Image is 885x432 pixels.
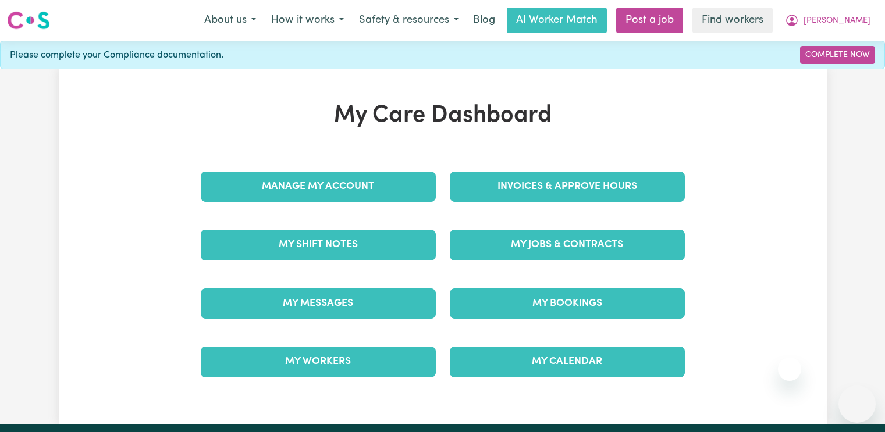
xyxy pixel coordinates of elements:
a: Post a job [616,8,683,33]
img: Careseekers logo [7,10,50,31]
a: Complete Now [800,46,875,64]
button: Safety & resources [351,8,466,33]
a: My Messages [201,288,436,319]
button: About us [197,8,264,33]
span: [PERSON_NAME] [804,15,870,27]
a: Careseekers logo [7,7,50,34]
h1: My Care Dashboard [194,102,692,130]
iframe: Close message [778,358,801,381]
a: AI Worker Match [507,8,607,33]
a: Invoices & Approve Hours [450,172,685,202]
a: My Workers [201,347,436,377]
button: How it works [264,8,351,33]
a: My Bookings [450,288,685,319]
a: Manage My Account [201,172,436,202]
button: My Account [777,8,878,33]
iframe: Button to launch messaging window [838,385,876,423]
a: My Calendar [450,347,685,377]
a: My Jobs & Contracts [450,230,685,260]
a: Find workers [692,8,773,33]
span: Please complete your Compliance documentation. [10,48,223,62]
a: My Shift Notes [201,230,436,260]
a: Blog [466,8,502,33]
